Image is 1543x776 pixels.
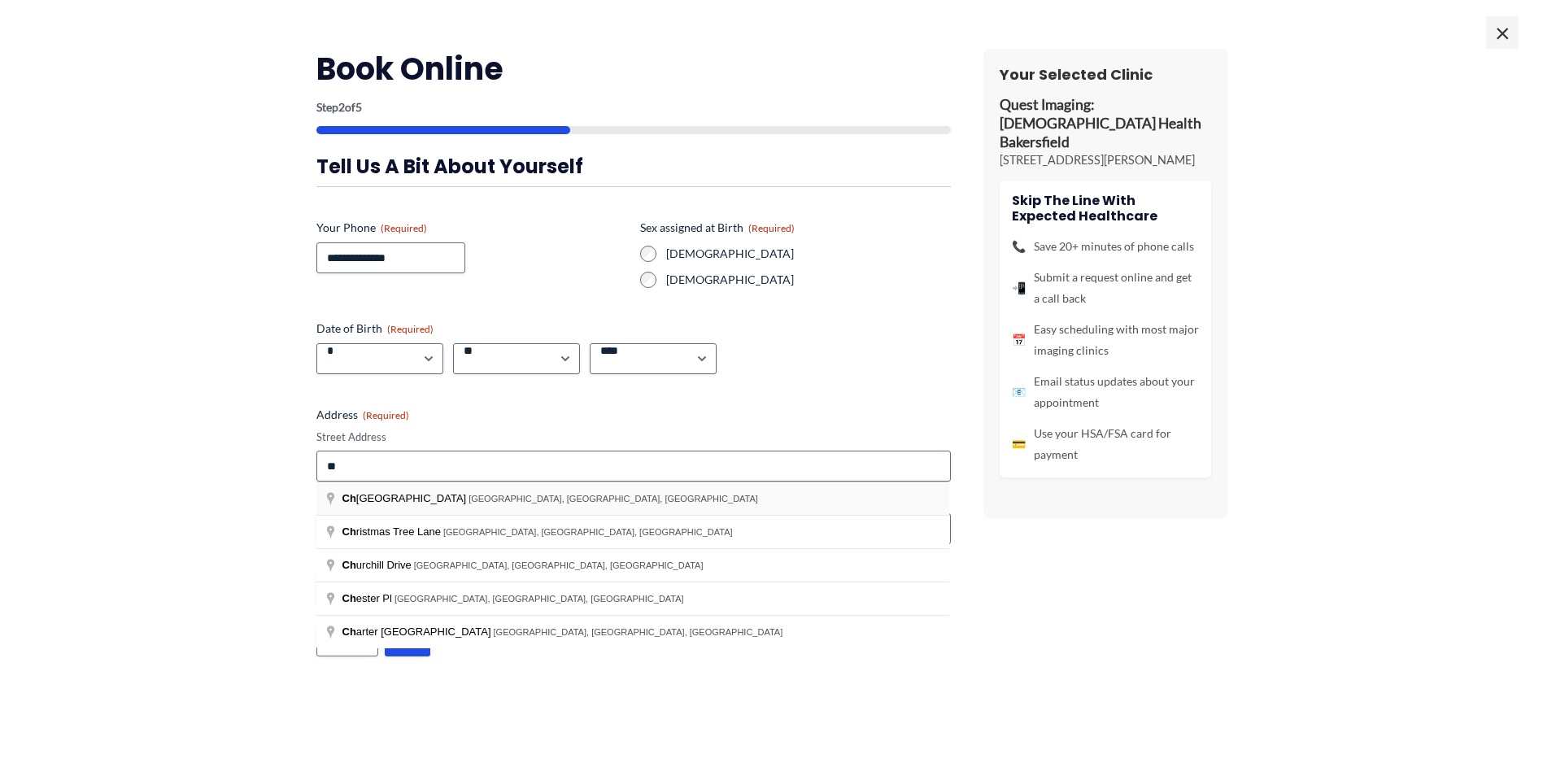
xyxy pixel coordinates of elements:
span: [GEOGRAPHIC_DATA] [342,492,469,504]
h3: Tell us a bit about yourself [316,154,951,179]
span: 5 [355,100,362,114]
span: Ch [342,525,356,538]
legend: Date of Birth [316,320,434,337]
legend: Address [316,407,409,423]
legend: Sex assigned at Birth [640,220,795,236]
span: 2 [338,100,345,114]
h4: Skip the line with Expected Healthcare [1012,193,1199,224]
span: Ch [342,592,356,604]
h2: Book Online [316,49,951,89]
label: [DEMOGRAPHIC_DATA] [666,272,951,288]
span: 📞 [1012,236,1026,257]
li: Easy scheduling with most major imaging clinics [1012,319,1199,361]
span: 📲 [1012,277,1026,299]
span: (Required) [387,323,434,335]
label: Street Address [316,429,951,445]
label: [DEMOGRAPHIC_DATA] [666,246,951,262]
h3: Your Selected Clinic [1000,65,1211,84]
span: [GEOGRAPHIC_DATA], [GEOGRAPHIC_DATA], [GEOGRAPHIC_DATA] [394,594,684,604]
span: urchill Drive [342,559,414,571]
li: Email status updates about your appointment [1012,371,1199,413]
span: ester Pl [342,592,394,604]
span: Ch [342,492,356,504]
p: Quest Imaging: [DEMOGRAPHIC_DATA] Health Bakersfield [1000,96,1211,152]
span: [GEOGRAPHIC_DATA], [GEOGRAPHIC_DATA], [GEOGRAPHIC_DATA] [414,560,704,570]
span: (Required) [363,409,409,421]
p: Step of [316,102,951,113]
span: 📅 [1012,329,1026,351]
span: Ch [342,559,356,571]
p: [STREET_ADDRESS][PERSON_NAME] [1000,152,1211,168]
span: arter [GEOGRAPHIC_DATA] [342,626,494,638]
span: (Required) [381,222,427,234]
span: (Required) [748,222,795,234]
li: Submit a request online and get a call back [1012,267,1199,309]
li: Save 20+ minutes of phone calls [1012,236,1199,257]
span: [GEOGRAPHIC_DATA], [GEOGRAPHIC_DATA], [GEOGRAPHIC_DATA] [443,527,733,537]
label: Your Phone [316,220,627,236]
span: [GEOGRAPHIC_DATA], [GEOGRAPHIC_DATA], [GEOGRAPHIC_DATA] [469,494,758,504]
span: ristmas Tree Lane [342,525,443,538]
span: 💳 [1012,434,1026,455]
span: [GEOGRAPHIC_DATA], [GEOGRAPHIC_DATA], [GEOGRAPHIC_DATA] [494,627,783,637]
span: Ch [342,626,356,638]
li: Use your HSA/FSA card for payment [1012,423,1199,465]
span: × [1486,16,1519,49]
span: 📧 [1012,381,1026,403]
